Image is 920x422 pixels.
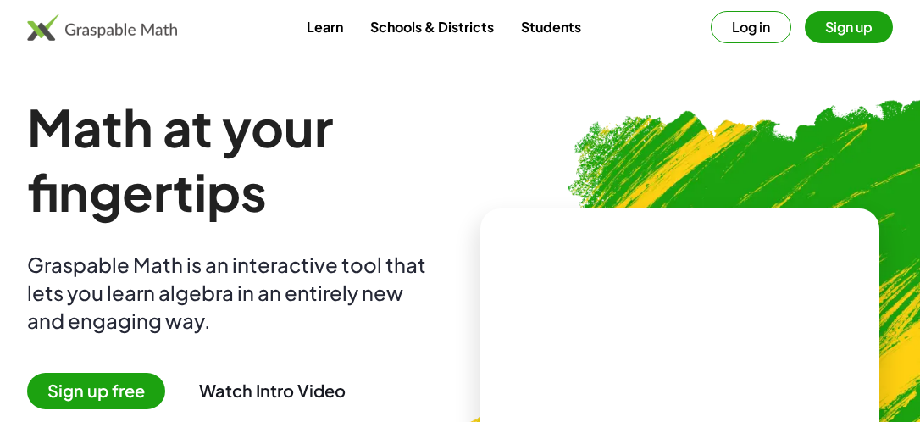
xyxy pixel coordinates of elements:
a: Learn [293,11,357,42]
span: Sign up free [27,373,165,409]
video: What is this? This is dynamic math notation. Dynamic math notation plays a central role in how Gr... [553,263,807,390]
div: Graspable Math is an interactive tool that lets you learn algebra in an entirely new and engaging... [27,251,434,335]
a: Schools & Districts [357,11,507,42]
button: Sign up [805,11,893,43]
h1: Math at your fingertips [27,95,453,224]
a: Students [507,11,595,42]
button: Watch Intro Video [199,380,346,402]
button: Log in [711,11,791,43]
